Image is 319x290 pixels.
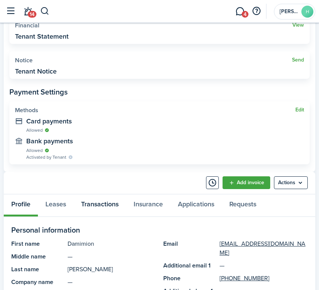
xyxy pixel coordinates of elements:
[21,2,35,21] a: Notifications
[163,274,216,283] panel-main-title: Phone
[15,107,295,114] widget-stats-title: Methods
[26,154,66,161] span: Activated by Tenant
[292,22,304,28] a: View
[28,11,36,18] span: 14
[11,278,64,287] panel-main-title: Company name
[242,11,248,18] span: 4
[301,6,313,18] avatar-text: H
[26,117,304,125] widget-stats-description: Card payments
[68,278,156,287] panel-main-description: —
[68,252,156,261] panel-main-description: —
[40,5,50,18] button: Search
[26,147,43,154] span: Allowed
[3,4,18,18] button: Open sidebar
[26,127,43,134] span: Allowed
[26,137,304,145] widget-stats-description: Bank payments
[274,176,308,189] menu-btn: Actions
[220,239,308,257] a: [EMAIL_ADDRESS][DOMAIN_NAME]
[163,261,216,270] panel-main-title: Additional email 1
[220,274,269,283] a: [PHONE_NUMBER]
[11,252,64,261] panel-main-title: Middle name
[15,57,292,64] widget-stats-title: Notice
[295,107,304,113] button: Edit
[11,224,308,236] panel-main-section-title: Personal information
[222,194,264,216] a: Requests
[9,86,310,98] panel-main-subtitle: Payment Settings
[223,176,270,189] a: Add invoice
[126,194,170,216] a: Insurance
[38,194,74,216] a: Leases
[11,265,64,274] panel-main-title: Last name
[15,33,69,40] widget-stats-description: Tenant Statement
[292,57,304,63] a: Send
[233,2,247,21] a: Messaging
[206,176,219,189] button: Timeline
[15,22,292,29] widget-stats-title: Financial
[68,265,156,274] panel-main-description: [PERSON_NAME]
[280,9,298,14] span: Hannah
[11,239,64,248] panel-main-title: First name
[170,194,222,216] a: Applications
[274,176,308,189] button: Open menu
[68,239,156,248] panel-main-description: Damimion
[15,68,57,75] widget-stats-description: Tenant Notice
[163,239,216,257] panel-main-title: Email
[250,5,263,18] button: Open resource center
[74,194,126,216] a: Transactions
